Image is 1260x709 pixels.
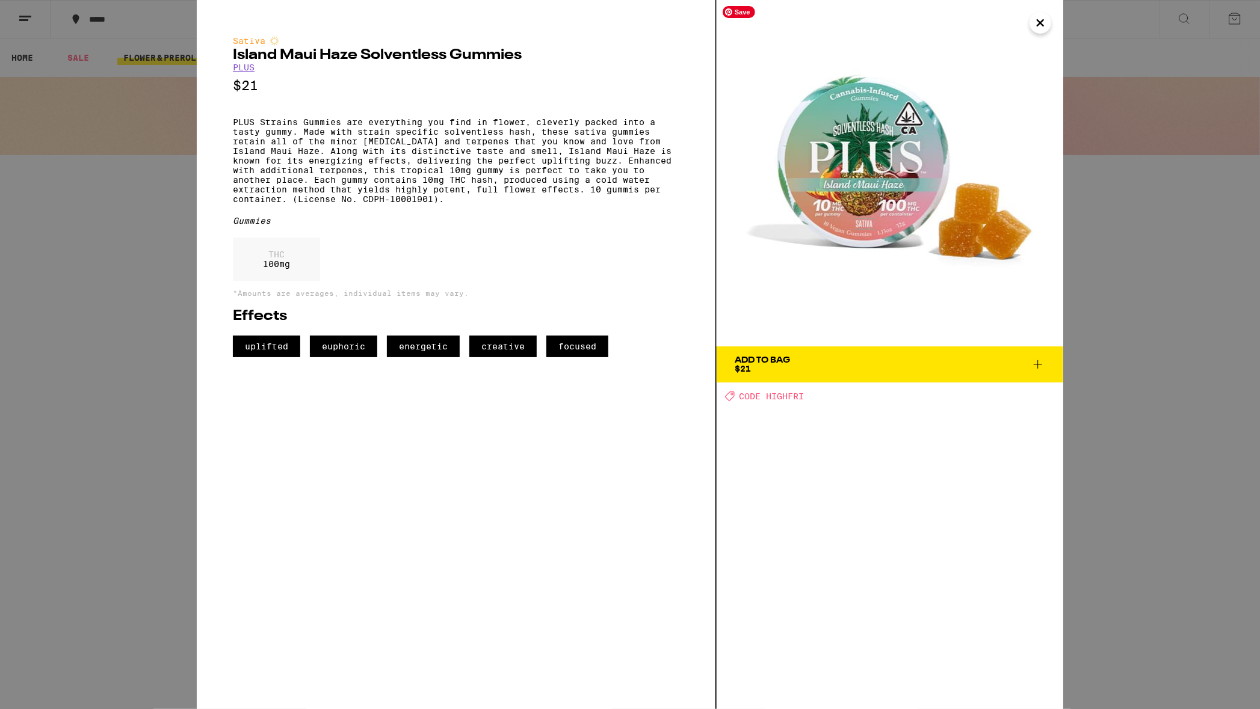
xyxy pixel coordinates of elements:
[233,63,255,72] a: PLUS
[233,336,300,357] span: uplifted
[735,364,751,373] span: $21
[739,391,804,401] span: CODE HIGHFRI
[233,117,679,204] p: PLUS Strains Gummies are everything you find in flower, cleverly packed into a tasty gummy. Made ...
[270,36,279,46] img: sativaColor.svg
[310,336,377,357] span: euphoric
[233,36,679,46] div: Sativa
[233,289,679,297] p: *Amounts are averages, individual items may vary.
[13,8,92,18] span: Hi. Need any help?
[263,250,290,259] p: THC
[233,309,679,324] h2: Effects
[233,48,679,63] h2: Island Maui Haze Solventless Gummies
[735,356,790,364] div: Add To Bag
[546,336,608,357] span: focused
[717,346,1063,382] button: Add To Bag$21
[233,78,679,93] p: $21
[233,238,320,281] div: 100 mg
[387,336,460,357] span: energetic
[469,336,537,357] span: creative
[723,6,755,18] span: Save
[1030,12,1051,34] button: Close
[233,216,679,226] div: Gummies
